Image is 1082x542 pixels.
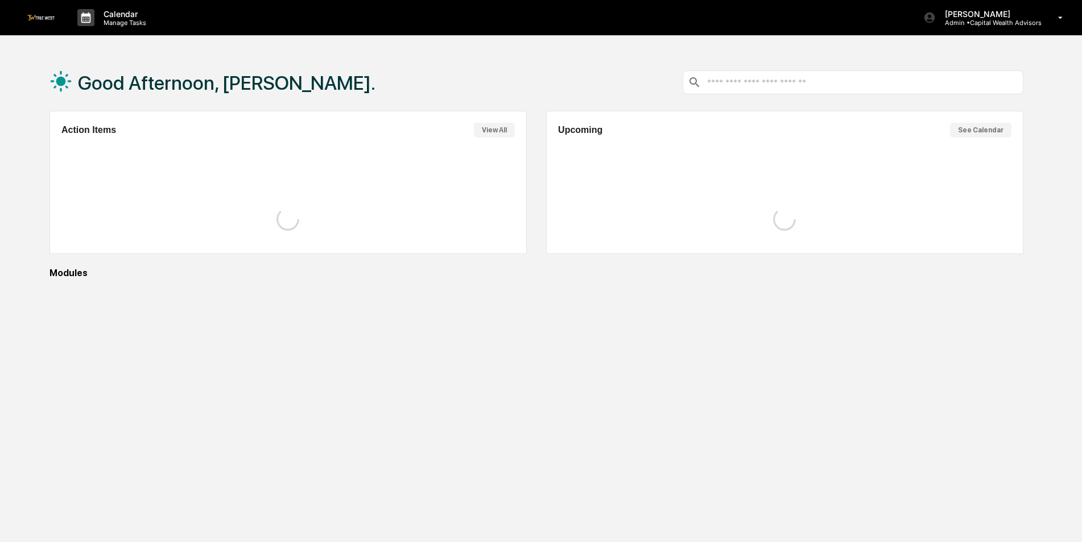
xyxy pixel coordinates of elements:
p: [PERSON_NAME] [936,9,1042,19]
p: Calendar [94,9,152,19]
h2: Upcoming [558,125,602,135]
p: Manage Tasks [94,19,152,27]
button: View All [474,123,515,137]
h2: Action Items [61,125,116,135]
img: logo [27,15,55,20]
button: See Calendar [950,123,1011,137]
p: Admin • Capital Wealth Advisors [936,19,1042,27]
h1: Good Afternoon, [PERSON_NAME]. [78,72,375,94]
div: Modules [49,268,1023,278]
